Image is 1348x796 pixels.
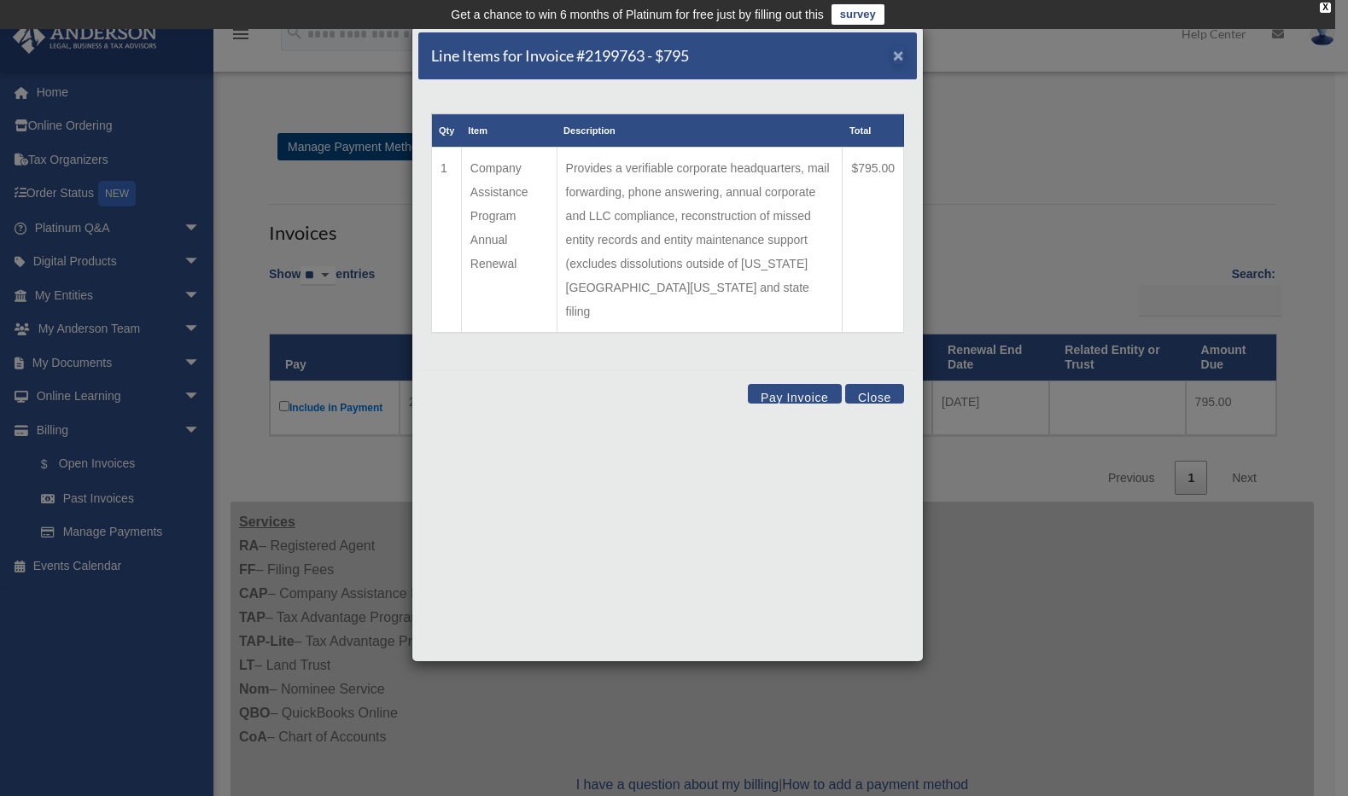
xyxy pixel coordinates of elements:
[832,4,884,25] a: survey
[748,384,842,404] button: Pay Invoice
[557,114,843,148] th: Description
[432,114,462,148] th: Qty
[845,384,904,404] button: Close
[431,45,689,67] h5: Line Items for Invoice #2199763 - $795
[461,148,557,334] td: Company Assistance Program Annual Renewal
[461,114,557,148] th: Item
[557,148,843,334] td: Provides a verifiable corporate headquarters, mail forwarding, phone answering, annual corporate ...
[843,148,904,334] td: $795.00
[843,114,904,148] th: Total
[893,45,904,65] span: ×
[1320,3,1331,13] div: close
[893,46,904,64] button: Close
[432,148,462,334] td: 1
[451,4,824,25] div: Get a chance to win 6 months of Platinum for free just by filling out this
